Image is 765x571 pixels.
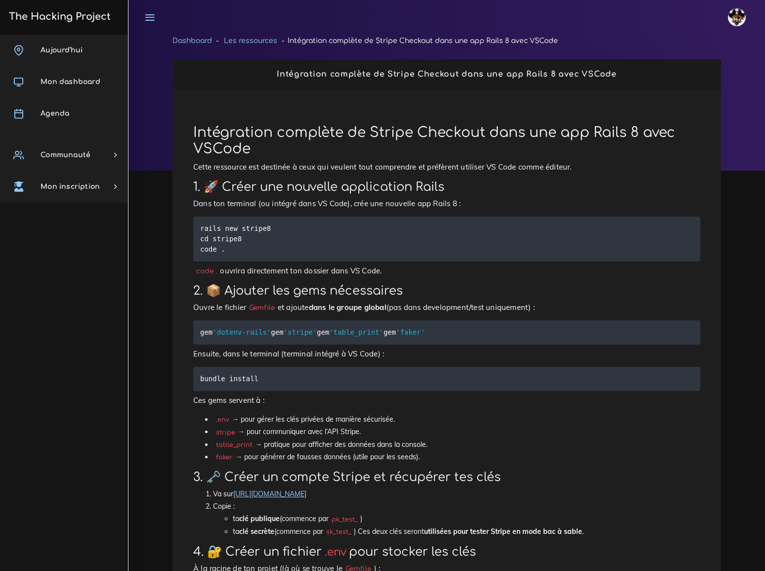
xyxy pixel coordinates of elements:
[193,302,700,313] p: Ouvre le fichier et ajoute (pas dans development/test uniquement) :
[329,515,360,525] code: pk_test_
[41,183,100,190] span: Mon inscription
[200,327,428,338] code: gem gem gem gem
[193,395,700,406] p: Ces gems servent à :
[322,545,349,560] code: .env
[239,527,274,536] strong: clé secrète
[183,70,711,79] h2: Intégration complète de Stripe Checkout dans une app Rails 8 avec VSCode
[309,303,386,312] strong: dans le groupe global
[193,284,700,298] h2: 2. 📦 Ajouter les gems nécessaires
[213,452,235,462] code: faker
[6,11,111,22] h3: The Hacking Project
[233,513,700,525] li: ta (commence par )
[246,303,278,313] code: Gemfile
[213,415,232,425] code: .env
[224,37,277,44] a: Les ressources
[193,470,700,484] h2: 3. 🗝️ Créer un compte Stripe et récupérer tes clés
[396,328,425,336] span: 'faker'
[193,198,700,210] p: Dans ton terminal (ou intégré dans VS Code), crée une nouvelle app Rails 8 :
[41,110,69,117] span: Agenda
[212,328,271,336] span: 'dotenv-rails'
[233,489,306,498] a: [URL][DOMAIN_NAME]
[213,428,238,438] code: stripe
[200,373,261,384] code: bundle install
[172,37,212,44] a: Dashboard
[193,348,700,360] p: Ensuite, dans le terminal (terminal intégré à VS Code) :
[284,328,317,336] span: 'stripe'
[193,545,700,559] h2: 4. 🔐 Créer un fichier pour stocker les clés
[213,439,700,451] li: → pratique pour afficher des données dans la console.
[41,151,90,159] span: Communauté
[41,78,100,86] span: Mon dashboard
[277,35,557,47] li: Intégration complète de Stripe Checkout dans une app Rails 8 avec VSCode
[213,488,700,500] li: Va sur
[213,440,255,450] code: table_print
[193,265,700,277] p: ouvrira directement ton dossier dans VS Code.
[193,180,700,194] h2: 1. 🚀 Créer une nouvelle application Rails
[213,426,700,438] li: → pour communiquer avec l’API Stripe.
[193,125,700,158] h1: Intégration complète de Stripe Checkout dans une app Rails 8 avec VSCode
[213,500,700,538] li: Copie :
[233,526,700,538] li: ta (commence par ) Ces deux clés seront .
[329,328,383,336] span: 'table_print'
[193,266,220,276] code: code .
[41,46,83,54] span: Aujourd'hui
[200,223,271,255] code: rails new stripe8 cd stripe8 code .
[213,451,700,463] li: → pour générer de fausses données (utile pour les seeds).
[728,8,746,26] img: avatar
[193,161,700,173] p: Cette ressource est destinée à ceux qui veulent tout comprendre et préfèrent utiliser VS Code com...
[323,527,354,537] code: sk_test_
[424,527,582,536] strong: utilisées pour tester Stripe en mode bac à sable
[239,514,280,523] strong: clé publique
[213,413,700,426] li: → pour gérer les clés privées de manière sécurisée.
